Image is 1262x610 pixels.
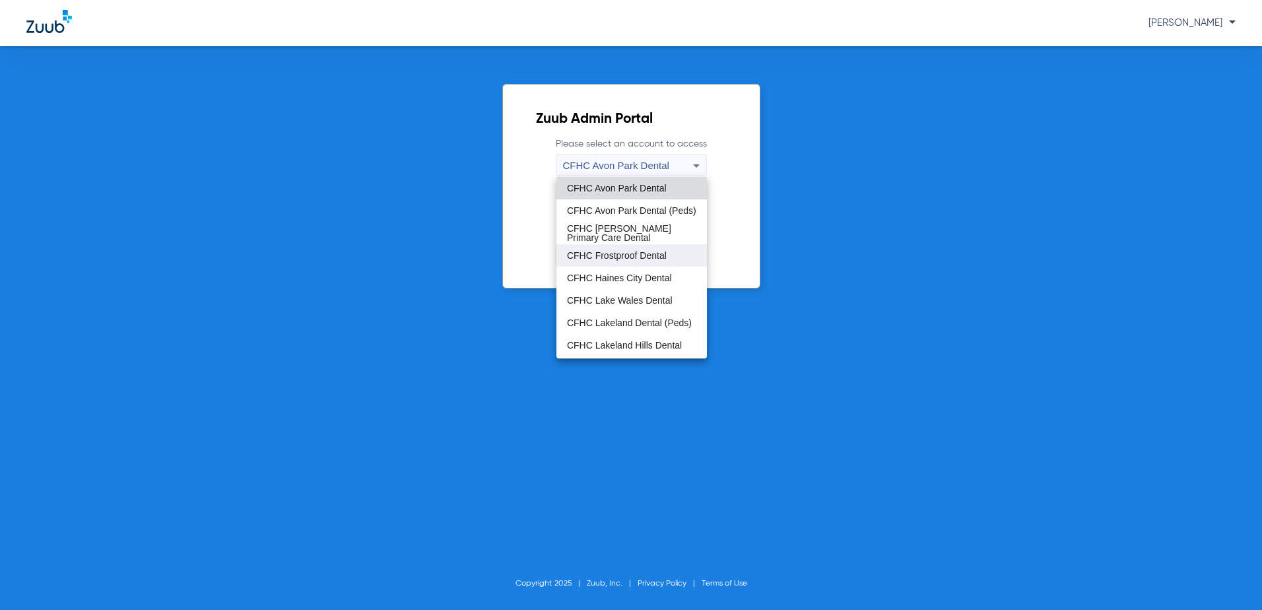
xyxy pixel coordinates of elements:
span: CFHC Lakeland Hills Dental [567,341,682,350]
span: CFHC Lakeland Dental (Peds) [567,318,692,327]
span: CFHC Frostproof Dental [567,251,667,260]
span: CFHC Avon Park Dental [567,184,667,193]
span: CFHC Haines City Dental [567,273,672,283]
span: CFHC Avon Park Dental (Peds) [567,206,696,215]
span: CFHC Lake Wales Dental [567,296,673,305]
span: CFHC [PERSON_NAME] Primary Care Dental [567,224,696,242]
